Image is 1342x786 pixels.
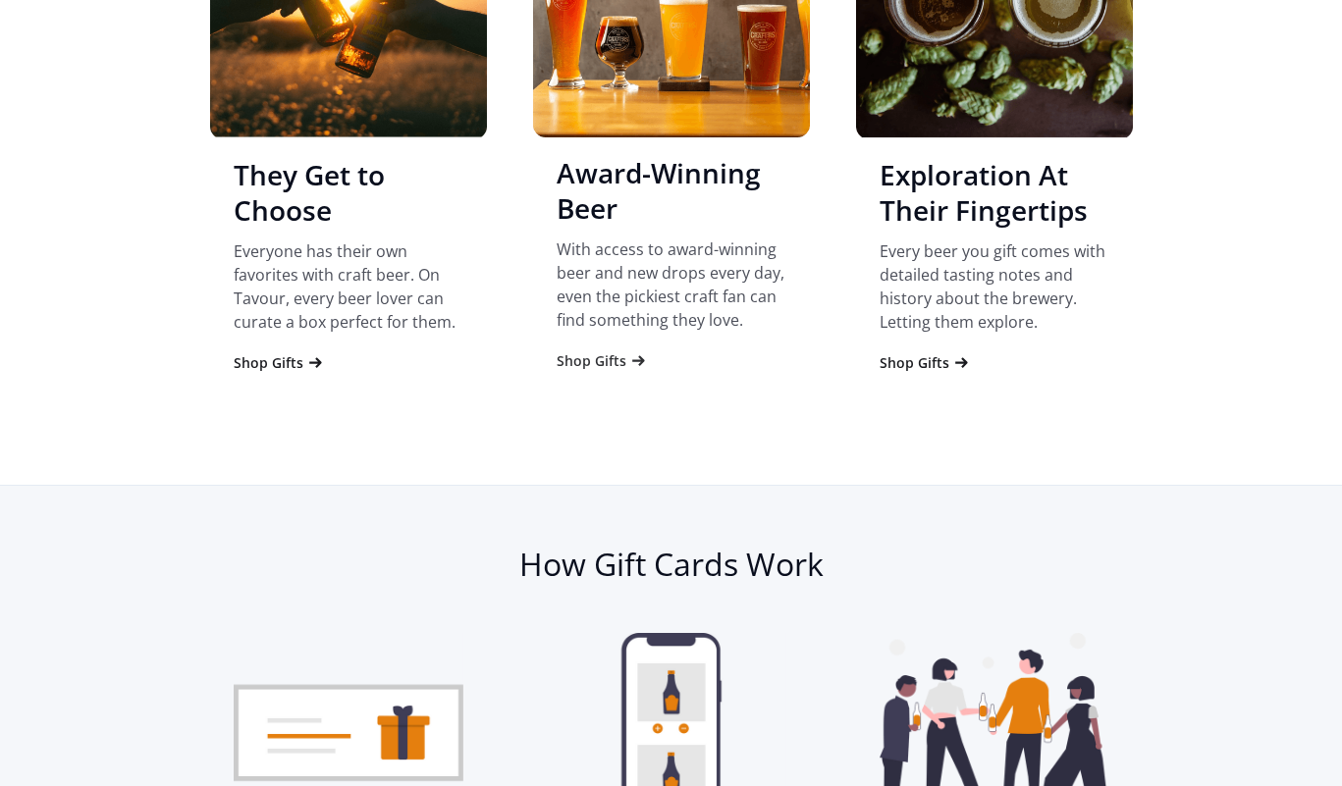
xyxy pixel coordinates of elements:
p: Every beer you gift comes with detailed tasting notes and history about the brewery. Letting them... [880,239,1109,334]
a: Shop Gifts [234,353,325,373]
h3: Award-Winning Beer [557,155,786,226]
div: Shop Gifts [557,351,626,371]
a: Shop Gifts [880,353,971,373]
div: Shop Gifts [234,353,303,373]
h2: How Gift Cards Work [210,545,1133,584]
a: Shop Gifts [557,351,648,371]
p: Everyone has their own favorites with craft beer. On Tavour, every beer lover can curate a box pe... [234,239,463,334]
h3: Exploration At Their Fingertips [880,157,1109,228]
p: With access to award-winning beer and new drops every day, even the pickiest craft fan can find s... [557,237,786,332]
h3: They Get to Choose [234,157,463,228]
div: Shop Gifts [880,353,949,373]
